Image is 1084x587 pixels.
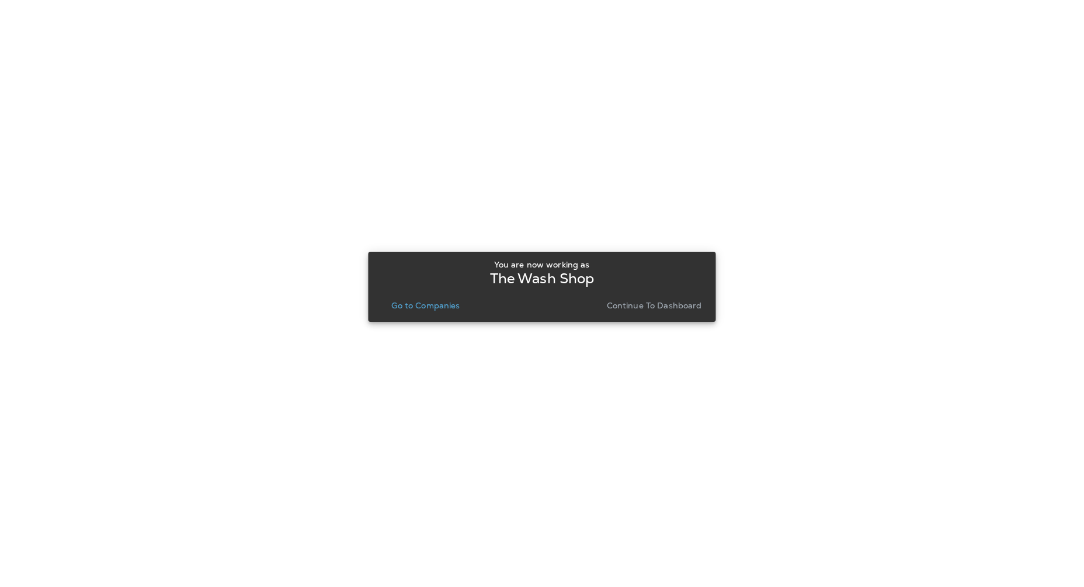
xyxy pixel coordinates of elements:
button: Continue to Dashboard [602,297,707,314]
p: Continue to Dashboard [607,301,702,310]
p: You are now working as [494,260,589,269]
button: Go to Companies [387,297,464,314]
p: The Wash Shop [490,274,595,283]
p: Go to Companies [391,301,460,310]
